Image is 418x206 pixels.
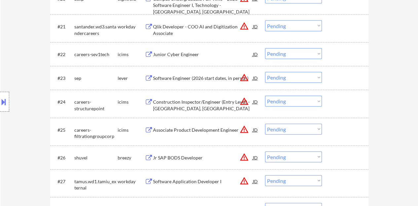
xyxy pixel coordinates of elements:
[252,175,259,187] div: JD
[252,152,259,163] div: JD
[57,23,69,30] div: #21
[240,21,249,31] button: warning_amber
[118,75,145,82] div: lever
[240,176,249,186] button: warning_amber
[153,51,253,58] div: Junior Cyber Engineer
[252,20,259,32] div: JD
[252,72,259,84] div: JD
[252,124,259,136] div: JD
[240,125,249,134] button: warning_amber
[118,23,145,30] div: workday
[252,96,259,108] div: JD
[118,127,145,133] div: icims
[153,178,253,185] div: Software Application Developer I
[153,23,253,36] div: Qlik Developer - COO AI and Digitization Associate
[153,75,253,82] div: Software Engineer (2026 start dates, in person)
[153,127,253,133] div: Associate Product Development Engineer
[240,153,249,162] button: warning_amber
[118,99,145,105] div: icims
[153,99,253,112] div: Construction Inspector/Engineer (Entry Level) - [GEOGRAPHIC_DATA], [GEOGRAPHIC_DATA]
[118,51,145,58] div: icims
[118,178,145,185] div: workday
[74,178,118,191] div: tamus.wd1.tamiu_external
[57,178,69,185] div: #27
[240,97,249,106] button: warning_amber
[252,48,259,60] div: JD
[118,154,145,161] div: breezy
[240,73,249,82] button: warning_amber
[74,23,118,36] div: santander.wd3.santandercareers
[153,154,253,161] div: Jr SAP BODS Developer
